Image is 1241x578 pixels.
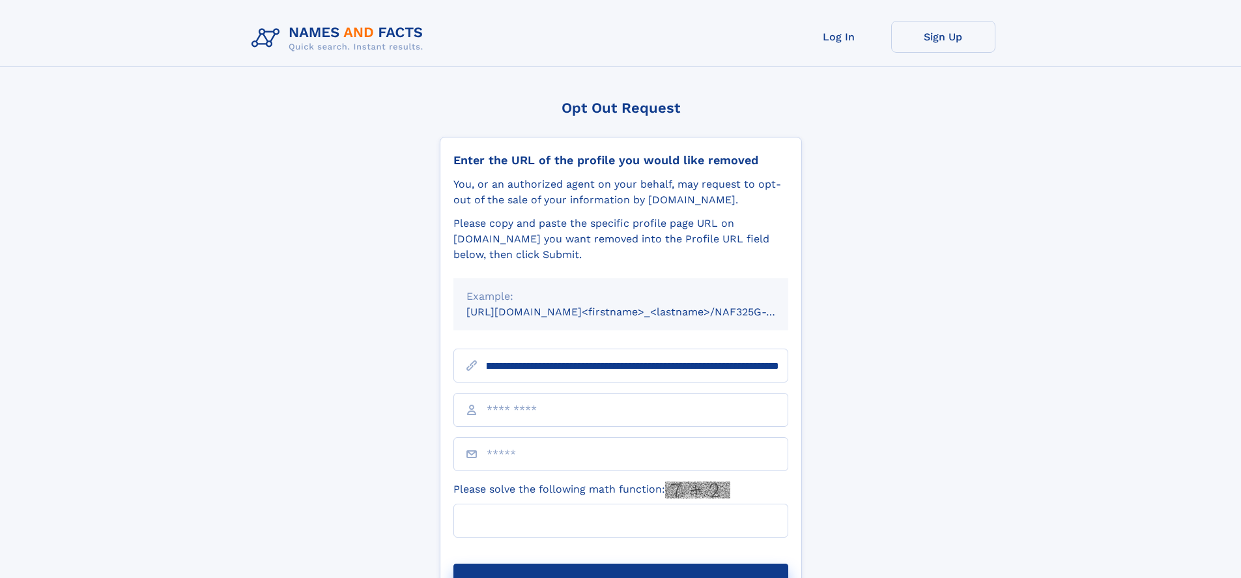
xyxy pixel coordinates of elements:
[440,100,802,116] div: Opt Out Request
[453,216,788,263] div: Please copy and paste the specific profile page URL on [DOMAIN_NAME] you want removed into the Pr...
[453,482,730,499] label: Please solve the following math function:
[466,289,775,304] div: Example:
[891,21,995,53] a: Sign Up
[466,306,813,318] small: [URL][DOMAIN_NAME]<firstname>_<lastname>/NAF325G-xxxxxxxx
[453,153,788,167] div: Enter the URL of the profile you would like removed
[787,21,891,53] a: Log In
[246,21,434,56] img: Logo Names and Facts
[453,177,788,208] div: You, or an authorized agent on your behalf, may request to opt-out of the sale of your informatio...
